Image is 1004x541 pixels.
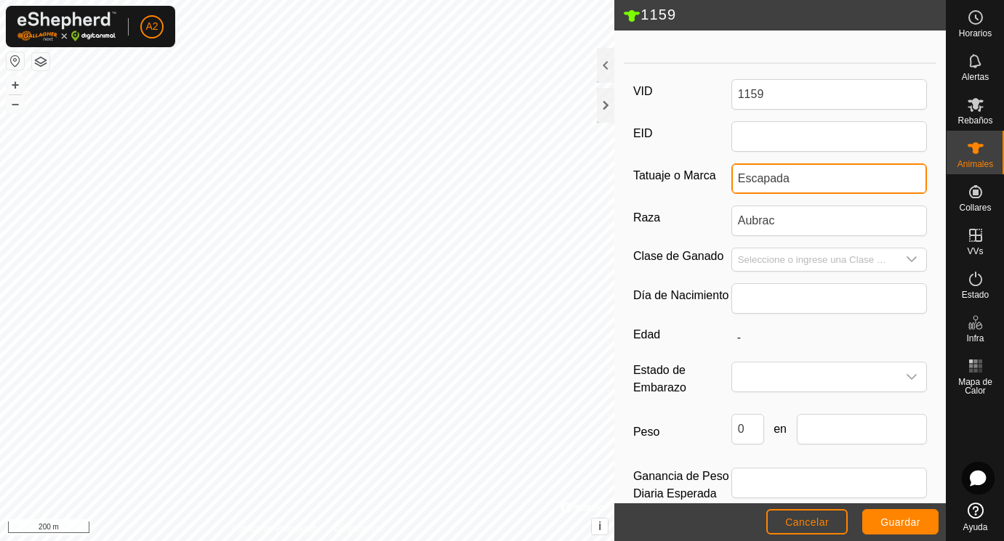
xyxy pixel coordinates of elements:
[959,29,992,38] span: Horarios
[633,283,731,308] label: Día de Nacimiento
[967,247,983,256] span: VVs
[766,509,848,534] button: Cancelar
[145,19,158,34] span: A2
[633,206,731,230] label: Raza
[334,522,382,535] a: Contáctenos
[633,163,731,188] label: Tatuaje o Marca
[785,516,829,528] span: Cancelar
[633,468,731,503] label: Ganancia de Peso Diaria Esperada
[732,248,898,271] input: Seleccione o ingrese una Clase de Ganado
[633,79,731,104] label: VID
[966,334,984,343] span: Infra
[598,520,601,532] span: i
[764,420,797,438] span: en
[880,516,920,528] span: Guardar
[897,248,926,271] div: dropdown trigger
[7,52,24,70] button: Restablecer Mapa
[633,248,731,266] label: Clase de Ganado
[623,6,946,25] h2: 1159
[962,73,989,81] span: Alertas
[633,414,731,450] label: Peso
[232,522,316,535] a: Política de Privacidad
[897,362,926,391] div: dropdown trigger
[17,12,116,41] img: Logo Gallagher
[947,497,1004,537] a: Ayuda
[950,378,1000,395] span: Mapa de Calor
[633,362,731,396] label: Estado de Embarazo
[959,203,991,212] span: Collares
[963,523,988,532] span: Ayuda
[633,121,731,146] label: EID
[957,160,993,168] span: Animales
[862,509,939,534] button: Guardar
[7,76,24,94] button: +
[32,53,49,70] button: Capas del Mapa
[592,518,608,534] button: i
[957,116,992,125] span: Rebaños
[633,325,731,344] label: Edad
[962,290,989,299] span: Estado
[7,95,24,113] button: –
